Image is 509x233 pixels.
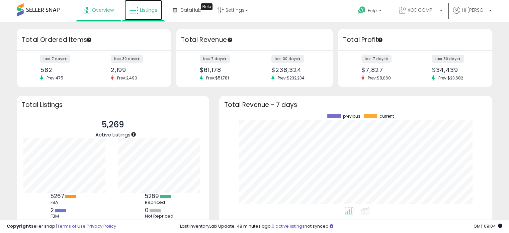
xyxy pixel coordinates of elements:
[181,35,328,45] h3: Total Revenue
[145,214,175,219] div: Not Repriced
[111,55,143,63] label: last 30 days
[462,7,487,13] span: Hi [PERSON_NAME]
[145,206,149,214] b: 0
[145,192,159,200] b: 5269
[51,214,81,219] div: FBM
[51,206,54,214] b: 2
[95,118,131,131] p: 5,269
[377,37,383,43] div: Tooltip anchor
[180,223,502,230] div: Last InventoryLab Update: 48 minutes ago, not synced.
[271,55,304,63] label: last 30 days
[140,7,157,13] span: Listings
[224,102,487,107] h3: Total Revenue - 7 days
[368,8,377,13] span: Help
[57,223,86,229] a: Terms of Use
[200,55,230,63] label: last 7 days
[343,114,360,119] span: previous
[432,55,464,63] label: last 30 days
[145,200,175,205] div: Repriced
[361,55,392,63] label: last 7 days
[51,200,81,205] div: FBA
[51,192,64,200] b: 5267
[361,66,410,73] div: $7,827
[86,37,92,43] div: Tooltip anchor
[408,7,438,13] span: XOE COMPANY
[180,7,201,13] span: DataHub
[22,102,204,107] h3: Total Listings
[435,75,466,81] span: Prev: $23,682
[7,223,116,230] div: seller snap | |
[364,75,394,81] span: Prev: $8,060
[200,66,250,73] div: $61,178
[22,35,166,45] h3: Total Ordered Items
[343,35,487,45] h3: Total Profit
[114,75,141,81] span: Prev: 2,490
[474,223,502,229] span: 2025-10-13 09:04 GMT
[274,75,308,81] span: Prev: $232,234
[131,131,137,137] div: Tooltip anchor
[353,1,388,22] a: Help
[95,131,131,138] span: Active Listings
[87,223,116,229] a: Privacy Policy
[40,55,70,63] label: last 7 days
[358,6,366,14] i: Get Help
[7,223,31,229] strong: Copyright
[92,7,114,13] span: Overview
[271,66,321,73] div: $238,324
[227,37,233,43] div: Tooltip anchor
[330,224,333,228] i: Click here to read more about un-synced listings.
[40,66,89,73] div: 582
[432,66,480,73] div: $34,439
[379,114,394,119] span: current
[453,7,492,22] a: Hi [PERSON_NAME]
[201,3,213,10] div: Tooltip anchor
[43,75,67,81] span: Prev: 475
[272,223,305,229] a: 5 active listings
[203,75,232,81] span: Prev: $51,781
[111,66,159,73] div: 2,199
